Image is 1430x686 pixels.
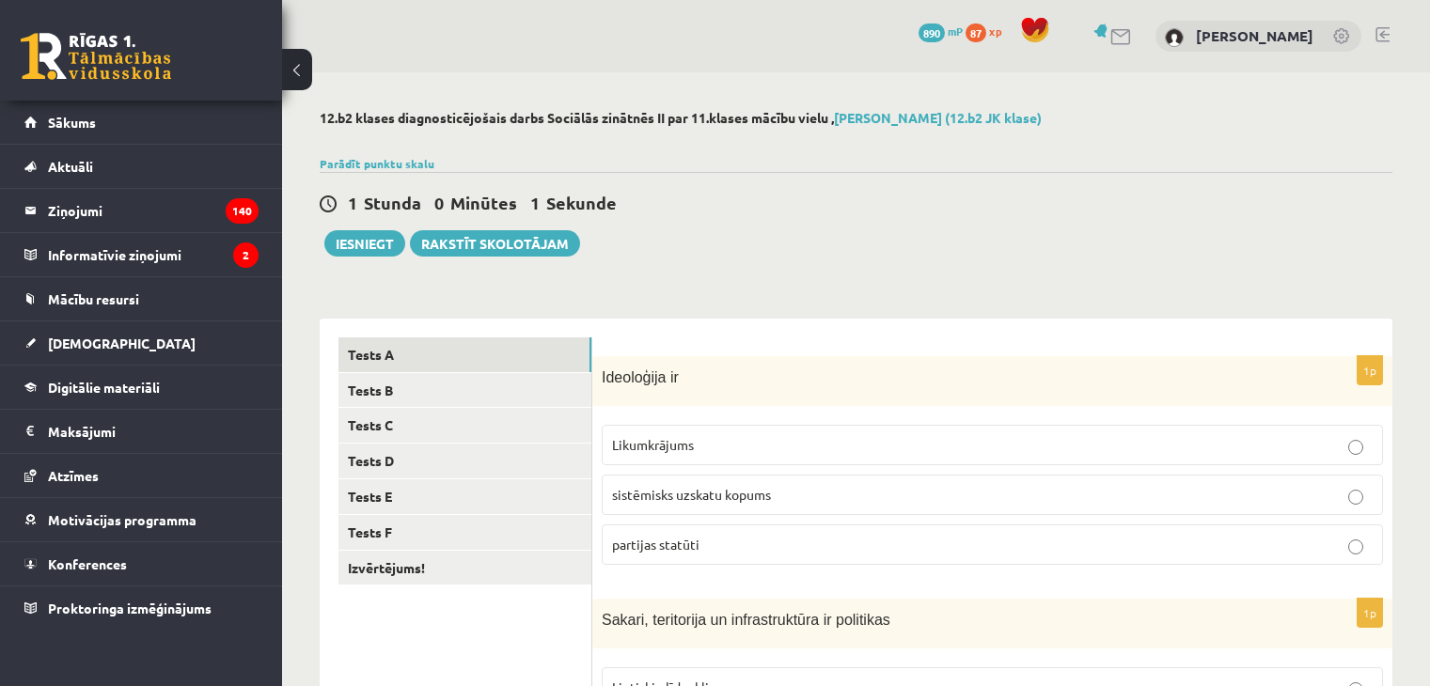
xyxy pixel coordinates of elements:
a: Tests E [338,479,591,514]
input: partijas statūti [1348,539,1363,554]
span: Atzīmes [48,467,99,484]
a: [PERSON_NAME] (12.b2 JK klase) [834,109,1042,126]
a: Aktuāli [24,145,259,188]
p: 1p [1357,598,1383,628]
span: Mācību resursi [48,290,139,307]
a: Atzīmes [24,454,259,497]
a: Informatīvie ziņojumi2 [24,233,259,276]
img: Magone Muška [1165,28,1184,47]
input: Likumkrājums [1348,440,1363,455]
a: Parādīt punktu skalu [320,156,434,171]
a: Tests F [338,515,591,550]
a: [DEMOGRAPHIC_DATA] [24,321,259,365]
span: sistēmisks uzskatu kopums [612,486,771,503]
a: Motivācijas programma [24,498,259,541]
a: Ziņojumi140 [24,189,259,232]
a: Tests D [338,444,591,478]
span: Ideoloģija ir [602,369,679,385]
a: 890 mP [919,23,963,39]
span: Minūtes [450,192,517,213]
span: 1 [348,192,357,213]
span: Sākums [48,114,96,131]
a: Proktoringa izmēģinājums [24,586,259,630]
span: Aktuāli [48,158,93,175]
a: [PERSON_NAME] [1196,26,1313,45]
span: 1 [530,192,540,213]
p: 1p [1357,355,1383,385]
legend: Ziņojumi [48,189,259,232]
a: 87 xp [966,23,1011,39]
span: Motivācijas programma [48,511,196,528]
span: Proktoringa izmēģinājums [48,600,212,616]
span: 890 [919,23,945,42]
button: Iesniegt [324,230,405,257]
span: partijas statūti [612,536,699,553]
legend: Maksājumi [48,410,259,453]
span: Sakari, teritorija un infrastruktūra ir politikas [602,612,890,628]
span: Konferences [48,555,127,572]
span: Digitālie materiāli [48,379,160,396]
span: 0 [434,192,444,213]
span: xp [989,23,1001,39]
span: 87 [966,23,986,42]
span: Likumkrājums [612,436,694,453]
legend: Informatīvie ziņojumi [48,233,259,276]
a: Izvērtējums! [338,551,591,585]
a: Digitālie materiāli [24,366,259,409]
a: Tests C [338,408,591,443]
a: Rīgas 1. Tālmācības vidusskola [21,33,171,80]
a: Maksājumi [24,410,259,453]
i: 2 [233,242,259,268]
a: Sākums [24,101,259,144]
a: Rakstīt skolotājam [410,230,580,257]
input: sistēmisks uzskatu kopums [1348,490,1363,505]
a: Tests B [338,373,591,408]
span: Sekunde [546,192,617,213]
a: Tests A [338,337,591,372]
a: Mācību resursi [24,277,259,320]
span: Stunda [364,192,421,213]
span: [DEMOGRAPHIC_DATA] [48,335,196,351]
span: mP [948,23,963,39]
i: 140 [226,198,259,224]
h2: 12.b2 klases diagnosticējošais darbs Sociālās zinātnēs II par 11.klases mācību vielu , [320,110,1392,126]
a: Konferences [24,542,259,585]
